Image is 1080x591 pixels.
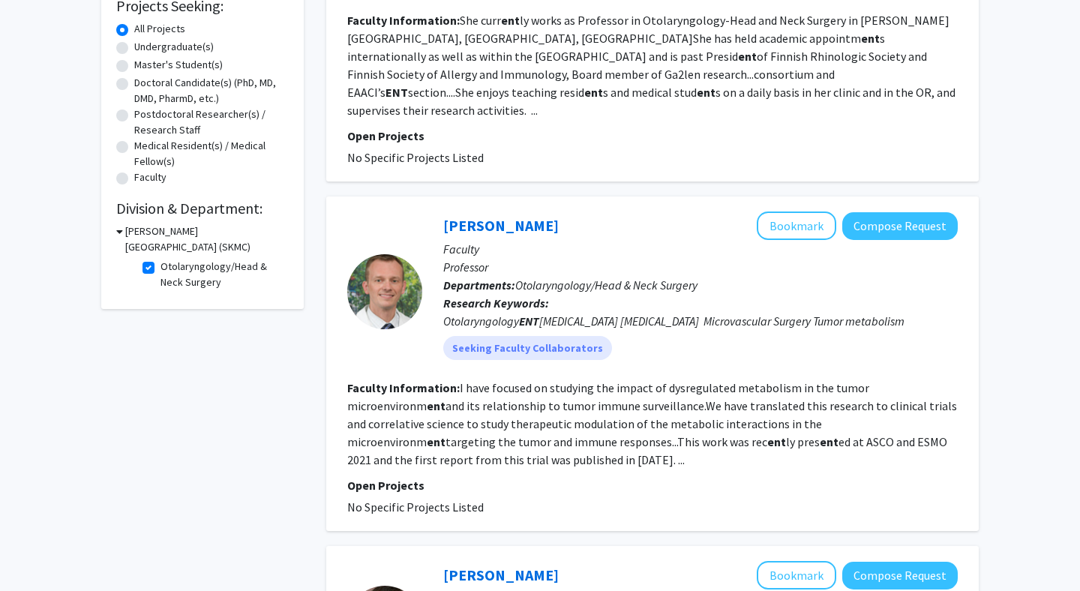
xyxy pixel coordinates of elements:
label: Otolaryngology/Head & Neck Surgery [160,259,285,290]
b: ent [738,49,757,64]
b: ent [861,31,880,46]
b: Faculty Information: [347,380,460,395]
span: No Specific Projects Listed [347,499,484,514]
b: ent [820,434,838,449]
b: ent [584,85,603,100]
p: Faculty [443,240,958,258]
p: Professor [443,258,958,276]
label: Faculty [134,169,166,185]
b: Departments: [443,277,515,292]
mat-chip: Seeking Faculty Collaborators [443,336,612,360]
fg-read-more: She curr ly works as Professor in Otolaryngology-Head and Neck Surgery in [PERSON_NAME][GEOGRAPHI... [347,13,955,118]
button: Add Joseph Curry to Bookmarks [757,211,836,240]
label: Undergraduate(s) [134,39,214,55]
fg-read-more: I have focused on studying the impact of dysregulated metabolism in the tumor microenvironm and i... [347,380,957,467]
b: ent [427,398,445,413]
h2: Division & Department: [116,199,289,217]
div: Otolaryngology [MEDICAL_DATA] [MEDICAL_DATA] Microvascular Surgery Tumor metabolism [443,312,958,330]
b: Faculty Information: [347,13,460,28]
b: ENT [385,85,408,100]
label: Master's Student(s) [134,57,223,73]
span: No Specific Projects Listed [347,150,484,165]
label: Doctoral Candidate(s) (PhD, MD, DMD, PharmD, etc.) [134,75,289,106]
b: ent [697,85,715,100]
p: Open Projects [347,476,958,494]
p: Open Projects [347,127,958,145]
b: ent [767,434,786,449]
label: Postdoctoral Researcher(s) / Research Staff [134,106,289,138]
b: ent [501,13,520,28]
span: Otolaryngology/Head & Neck Surgery [515,277,697,292]
label: Medical Resident(s) / Medical Fellow(s) [134,138,289,169]
label: All Projects [134,21,185,37]
b: Research Keywords: [443,295,549,310]
b: ENT [519,313,539,328]
iframe: Chat [11,523,64,580]
h3: [PERSON_NAME][GEOGRAPHIC_DATA] (SKMC) [125,223,289,255]
button: Compose Request to Joseph Curry [842,212,958,240]
button: Add Colin Huntley to Bookmarks [757,561,836,589]
b: ent [427,434,445,449]
a: [PERSON_NAME] [443,565,559,584]
button: Compose Request to Colin Huntley [842,562,958,589]
a: [PERSON_NAME] [443,216,559,235]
